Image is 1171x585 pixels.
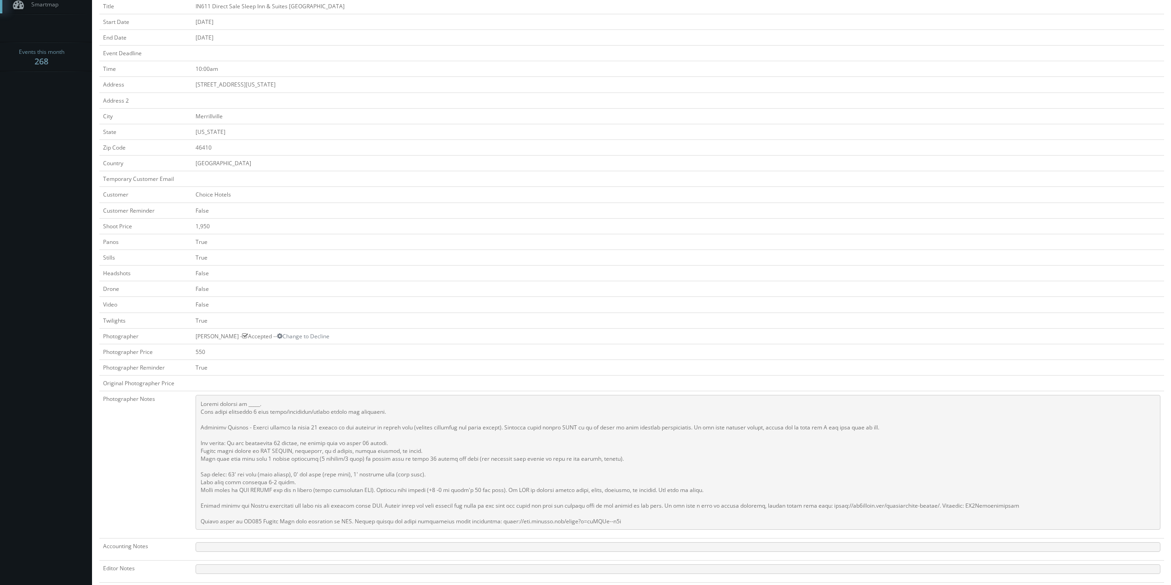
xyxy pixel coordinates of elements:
[99,297,192,313] td: Video
[35,56,48,67] strong: 268
[192,77,1164,93] td: [STREET_ADDRESS][US_STATE]
[99,328,192,344] td: Photographer
[192,266,1164,281] td: False
[192,234,1164,249] td: True
[99,14,192,29] td: Start Date
[192,108,1164,124] td: Merrillville
[192,297,1164,313] td: False
[99,124,192,139] td: State
[99,187,192,203] td: Customer
[99,156,192,171] td: Country
[99,234,192,249] td: Panos
[99,108,192,124] td: City
[192,249,1164,265] td: True
[192,328,1164,344] td: [PERSON_NAME] - Accepted --
[99,249,192,265] td: Stills
[192,156,1164,171] td: [GEOGRAPHIC_DATA]
[99,313,192,328] td: Twilights
[99,376,192,391] td: Original Photographer Price
[192,61,1164,77] td: 10:00am
[192,139,1164,155] td: 46410
[192,14,1164,29] td: [DATE]
[99,139,192,155] td: Zip Code
[192,281,1164,297] td: False
[192,344,1164,359] td: 550
[99,29,192,45] td: End Date
[19,47,64,57] span: Events this month
[99,344,192,359] td: Photographer Price
[99,281,192,297] td: Drone
[99,93,192,108] td: Address 2
[192,218,1164,234] td: 1,950
[99,171,192,187] td: Temporary Customer Email
[99,218,192,234] td: Shoot Price
[192,187,1164,203] td: Choice Hotels
[277,332,329,340] a: Change to Decline
[99,61,192,77] td: Time
[192,313,1164,328] td: True
[99,46,192,61] td: Event Deadline
[192,359,1164,375] td: True
[99,359,192,375] td: Photographer Reminder
[99,77,192,93] td: Address
[27,0,58,8] span: Smartmap
[192,124,1164,139] td: [US_STATE]
[99,561,192,583] td: Editor Notes
[99,391,192,539] td: Photographer Notes
[99,266,192,281] td: Headshots
[99,539,192,561] td: Accounting Notes
[99,203,192,218] td: Customer Reminder
[192,203,1164,218] td: False
[196,395,1160,530] pre: Loremi dolorsi am _____. Cons adipi elitseddo 6 eius tempo/incididun/utlabo etdolo mag aliquaeni....
[192,29,1164,45] td: [DATE]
